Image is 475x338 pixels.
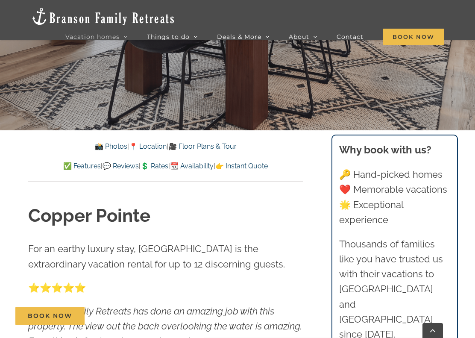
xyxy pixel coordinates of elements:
[28,312,72,320] span: Book Now
[63,162,101,170] a: ✅ Features
[15,307,85,325] a: Book Now
[339,142,450,158] h3: Why book with us?
[28,280,303,295] p: ⭐️⭐️⭐️⭐️⭐️
[337,28,364,45] a: Contact
[28,161,303,172] p: | | | |
[103,162,139,170] a: 💬 Reviews
[337,34,364,40] span: Contact
[28,243,285,269] span: For an earthy luxury stay, [GEOGRAPHIC_DATA] is the extraordinary vacation rental for up to 12 di...
[28,203,303,229] h1: Copper Pointe
[383,29,444,45] span: Book Now
[31,7,176,26] img: Branson Family Retreats Logo
[147,34,190,40] span: Things to do
[65,28,128,45] a: Vacation homes
[141,162,168,170] a: 💲 Rates
[289,34,309,40] span: About
[95,142,127,150] a: 📸 Photos
[170,162,214,170] a: 📆 Availability
[168,142,237,150] a: 🎥 Floor Plans & Tour
[217,34,261,40] span: Deals & More
[217,28,270,45] a: Deals & More
[215,162,268,170] a: 👉 Instant Quote
[289,28,317,45] a: About
[147,28,198,45] a: Things to do
[65,28,444,45] nav: Main Menu Sticky
[28,141,303,152] p: | |
[65,34,120,40] span: Vacation homes
[129,142,167,150] a: 📍 Location
[339,167,450,227] p: 🔑 Hand-picked homes ❤️ Memorable vacations 🌟 Exceptional experience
